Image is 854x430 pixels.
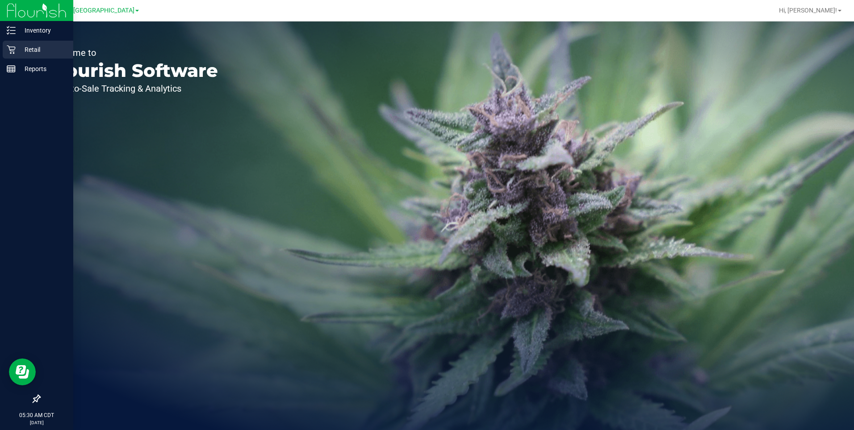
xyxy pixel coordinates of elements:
iframe: Resource center [9,358,36,385]
span: TX Austin [GEOGRAPHIC_DATA] [43,7,134,14]
p: Reports [16,63,69,74]
p: 05:30 AM CDT [4,411,69,419]
p: Inventory [16,25,69,36]
p: Welcome to [48,48,218,57]
p: Seed-to-Sale Tracking & Analytics [48,84,218,93]
span: Hi, [PERSON_NAME]! [779,7,837,14]
p: Flourish Software [48,62,218,80]
inline-svg: Retail [7,45,16,54]
inline-svg: Inventory [7,26,16,35]
p: [DATE] [4,419,69,426]
inline-svg: Reports [7,64,16,73]
p: Retail [16,44,69,55]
